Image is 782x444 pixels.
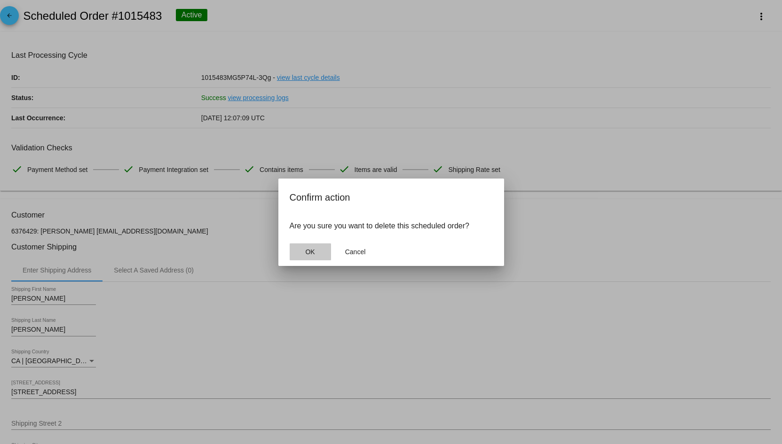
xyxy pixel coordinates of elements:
button: Close dialog [290,243,331,260]
h2: Confirm action [290,190,493,205]
span: OK [305,248,315,256]
span: Cancel [345,248,366,256]
p: Are you sure you want to delete this scheduled order? [290,222,493,230]
button: Close dialog [335,243,376,260]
